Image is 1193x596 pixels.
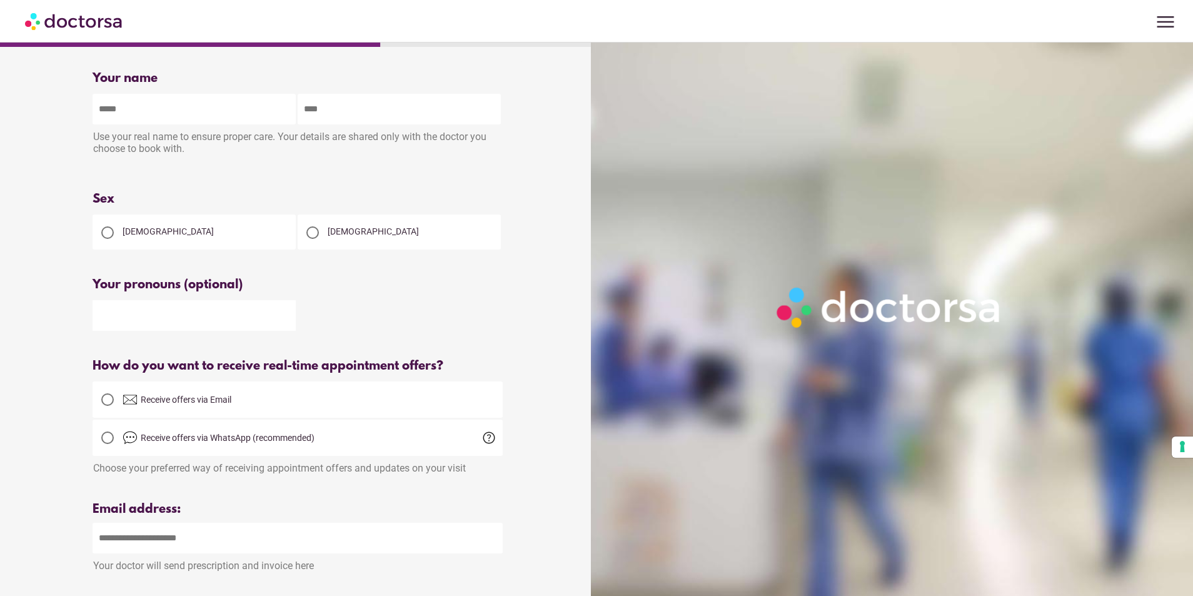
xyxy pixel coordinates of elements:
[123,392,138,407] img: email
[141,395,231,405] span: Receive offers via Email
[93,124,503,164] div: Use your real name to ensure proper care. Your details are shared only with the doctor you choose...
[123,430,138,445] img: chat
[328,226,419,236] span: [DEMOGRAPHIC_DATA]
[1172,437,1193,458] button: Your consent preferences for tracking technologies
[93,456,503,474] div: Choose your preferred way of receiving appointment offers and updates on your visit
[141,433,315,443] span: Receive offers via WhatsApp (recommended)
[93,278,503,292] div: Your pronouns (optional)
[123,226,214,236] span: [DEMOGRAPHIC_DATA]
[93,192,503,206] div: Sex
[93,71,503,86] div: Your name
[481,430,496,445] span: help
[770,281,1009,334] img: Logo-Doctorsa-trans-White-partial-flat.png
[93,553,503,572] div: Your doctor will send prescription and invoice here
[93,502,503,517] div: Email address:
[1154,10,1177,34] span: menu
[25,7,124,35] img: Doctorsa.com
[93,359,503,373] div: How do you want to receive real-time appointment offers?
